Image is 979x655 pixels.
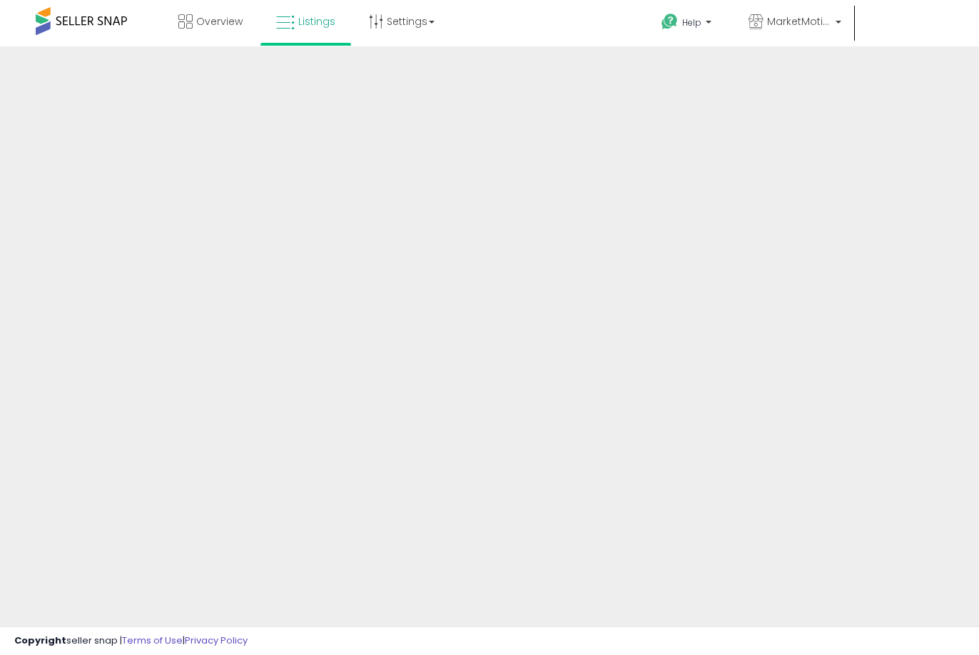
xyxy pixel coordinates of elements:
div: seller snap | | [14,634,248,648]
a: Terms of Use [122,634,183,647]
span: Help [682,16,701,29]
strong: Copyright [14,634,66,647]
i: Get Help [661,13,679,31]
a: Privacy Policy [185,634,248,647]
a: Help [650,2,726,46]
span: Overview [196,14,243,29]
span: MarketMotions [767,14,831,29]
span: Listings [298,14,335,29]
